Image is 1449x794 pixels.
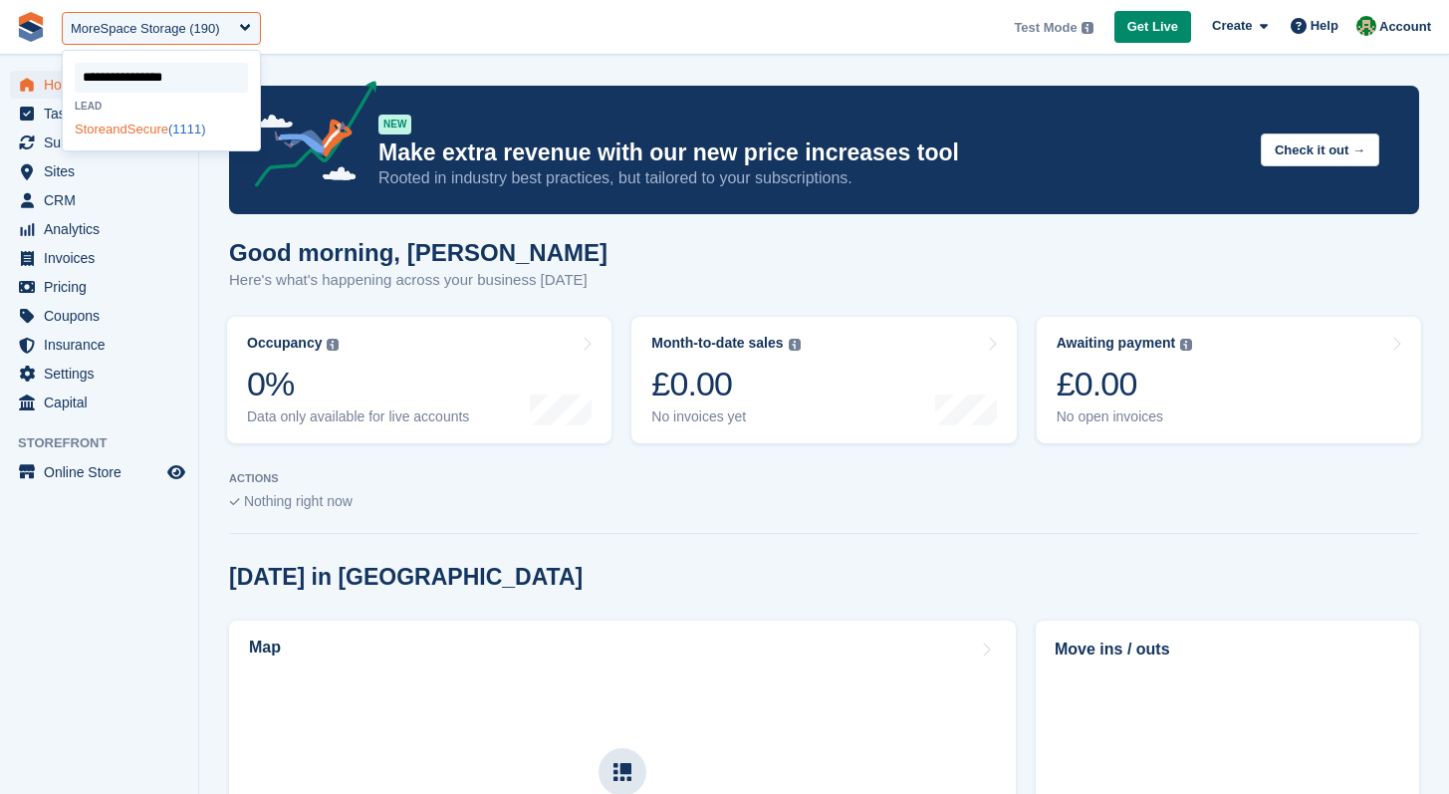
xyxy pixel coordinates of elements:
div: Occupancy [247,335,322,352]
a: menu [10,302,188,330]
a: menu [10,157,188,185]
div: £0.00 [1057,364,1193,404]
a: Awaiting payment £0.00 No open invoices [1037,317,1421,443]
span: Settings [44,360,163,388]
span: Sites [44,157,163,185]
a: Get Live [1114,11,1191,44]
span: Get Live [1127,17,1178,37]
a: menu [10,389,188,416]
span: Tasks [44,100,163,128]
a: menu [10,331,188,359]
a: Month-to-date sales £0.00 No invoices yet [631,317,1016,443]
span: Account [1379,17,1431,37]
div: Month-to-date sales [651,335,783,352]
img: icon-info-grey-7440780725fd019a000dd9b08b2336e03edf1995a4989e88bcd33f0948082b44.svg [327,339,339,351]
img: icon-info-grey-7440780725fd019a000dd9b08b2336e03edf1995a4989e88bcd33f0948082b44.svg [1180,339,1192,351]
span: Secure [127,122,168,136]
h2: [DATE] in [GEOGRAPHIC_DATA] [229,564,583,591]
div: NEW [378,115,411,134]
div: Lead [63,101,260,112]
p: ACTIONS [229,472,1419,485]
a: Occupancy 0% Data only available for live accounts [227,317,611,443]
a: menu [10,458,188,486]
div: (1111) [63,116,260,142]
div: Data only available for live accounts [247,408,469,425]
span: Insurance [44,331,163,359]
h2: Map [249,639,281,657]
img: price-adjustments-announcement-icon-8257ccfd72463d97f412b2fc003d46551f7dbcb40ab6d574587a9cd5c0d94... [238,81,377,194]
button: Check it out → [1261,133,1379,166]
span: Help [1311,16,1338,36]
a: Preview store [164,460,188,484]
a: menu [10,273,188,301]
span: Storefront [18,433,198,453]
span: Home [44,71,163,99]
img: icon-info-grey-7440780725fd019a000dd9b08b2336e03edf1995a4989e88bcd33f0948082b44.svg [789,339,801,351]
a: menu [10,71,188,99]
span: Create [1212,16,1252,36]
span: Analytics [44,215,163,243]
div: 0% [247,364,469,404]
span: Online Store [44,458,163,486]
a: menu [10,244,188,272]
span: Nothing right now [244,493,353,509]
p: Make extra revenue with our new price increases tool [378,138,1245,167]
span: Subscriptions [44,129,163,156]
a: menu [10,360,188,388]
div: No open invoices [1057,408,1193,425]
span: and [106,122,127,136]
h1: Good morning, [PERSON_NAME] [229,239,607,266]
img: icon-info-grey-7440780725fd019a000dd9b08b2336e03edf1995a4989e88bcd33f0948082b44.svg [1082,22,1093,34]
a: menu [10,215,188,243]
span: Store [75,122,106,136]
span: Coupons [44,302,163,330]
div: Awaiting payment [1057,335,1176,352]
img: stora-icon-8386f47178a22dfd0bd8f6a31ec36ba5ce8667c1dd55bd0f319d3a0aa187defe.svg [16,12,46,42]
div: MoreSpace Storage (190) [71,19,220,39]
span: Pricing [44,273,163,301]
p: Here's what's happening across your business [DATE] [229,269,607,292]
a: menu [10,100,188,128]
span: Test Mode [1014,18,1077,38]
img: blank_slate_check_icon-ba018cac091ee9be17c0a81a6c232d5eb81de652e7a59be601be346b1b6ddf79.svg [229,498,240,506]
a: menu [10,186,188,214]
img: map-icn-33ee37083ee616e46c38cad1a60f524a97daa1e2b2c8c0bc3eb3415660979fc1.svg [613,763,631,781]
img: Mark Dawson [1356,16,1376,36]
p: Rooted in industry best practices, but tailored to your subscriptions. [378,167,1245,189]
span: Invoices [44,244,163,272]
div: £0.00 [651,364,800,404]
a: menu [10,129,188,156]
span: CRM [44,186,163,214]
h2: Move ins / outs [1055,638,1400,662]
div: No invoices yet [651,408,800,425]
span: Capital [44,389,163,416]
